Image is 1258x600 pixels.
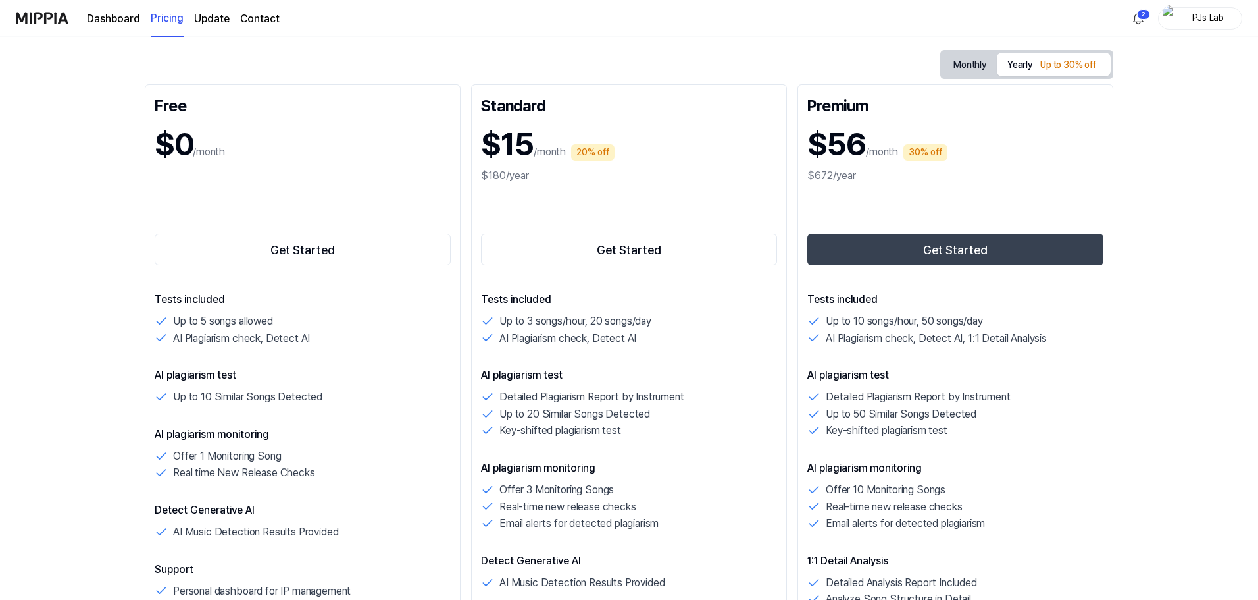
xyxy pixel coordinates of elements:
p: AI Plagiarism check, Detect AI, 1:1 Detail Analysis [826,330,1047,347]
p: Real time New Release Checks [173,464,315,481]
p: Email alerts for detected plagiarism [826,515,985,532]
p: Real-time new release checks [826,499,963,516]
a: Get Started [155,231,451,268]
p: AI plagiarism test [807,368,1103,383]
div: $180/year [481,168,777,184]
p: Offer 3 Monitoring Songs [499,481,614,499]
p: Key-shifted plagiarism test [499,422,621,439]
p: AI plagiarism test [481,368,777,383]
p: Up to 20 Similar Songs Detected [499,406,650,423]
div: Premium [807,94,1103,115]
p: Detailed Plagiarism Report by Instrument [826,389,1011,406]
a: Get Started [481,231,777,268]
p: Up to 10 songs/hour, 50 songs/day [826,313,983,330]
p: 1:1 Detail Analysis [807,553,1103,569]
p: Detailed Plagiarism Report by Instrument [499,389,684,406]
button: Get Started [155,234,451,265]
p: /month [193,144,225,160]
div: Up to 30% off [1036,55,1100,75]
img: profile [1163,5,1178,32]
h1: $0 [155,121,193,168]
p: AI plagiarism monitoring [481,460,777,476]
a: Dashboard [87,11,140,27]
p: AI Music Detection Results Provided [499,574,665,591]
a: Update [194,11,230,27]
p: AI Plagiarism check, Detect AI [499,330,636,347]
p: Key-shifted plagiarism test [826,422,947,439]
h1: $56 [807,121,866,168]
button: profilePJs Lab [1158,7,1242,30]
p: Detailed Analysis Report Included [826,574,977,591]
button: Get Started [481,234,777,265]
p: Offer 1 Monitoring Song [173,448,281,465]
p: Support [155,562,451,578]
p: AI plagiarism monitoring [807,460,1103,476]
img: 알림 [1130,11,1146,26]
p: Personal dashboard for IP management [173,583,351,600]
p: Tests included [807,292,1103,308]
a: Pricing [151,1,184,37]
p: Up to 3 songs/hour, 20 songs/day [499,313,651,330]
p: AI Music Detection Results Provided [173,524,338,541]
p: Offer 10 Monitoring Songs [826,481,945,499]
p: Email alerts for detected plagiarism [499,515,659,532]
p: Up to 50 Similar Songs Detected [826,406,976,423]
div: Standard [481,94,777,115]
button: Get Started [807,234,1103,265]
div: Free [155,94,451,115]
button: 알림2 [1128,8,1149,29]
h1: $15 [481,121,534,168]
p: Detect Generative AI [481,553,777,569]
button: Monthly [943,53,997,77]
div: 30% off [903,144,947,161]
p: Tests included [481,292,777,308]
div: $672/year [807,168,1103,184]
button: Yearly [997,53,1111,76]
p: Detect Generative AI [155,503,451,518]
a: Contact [240,11,280,27]
p: Up to 5 songs allowed [173,313,273,330]
p: AI plagiarism test [155,368,451,383]
div: 20% off [571,144,615,161]
p: /month [866,144,898,160]
p: AI Plagiarism check, Detect AI [173,330,310,347]
p: AI plagiarism monitoring [155,427,451,443]
p: Real-time new release checks [499,499,636,516]
a: Get Started [807,231,1103,268]
div: 2 [1137,9,1150,20]
p: Up to 10 Similar Songs Detected [173,389,322,406]
div: PJs Lab [1182,11,1234,25]
p: Tests included [155,292,451,308]
p: /month [534,144,566,160]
